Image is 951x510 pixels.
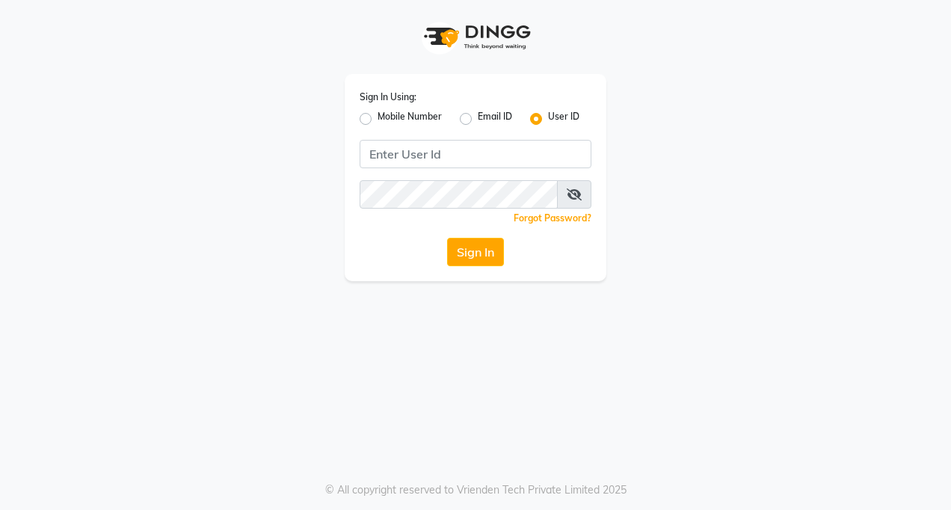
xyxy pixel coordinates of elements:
label: Email ID [478,110,512,128]
img: logo1.svg [416,15,535,59]
input: Username [360,180,558,209]
a: Forgot Password? [514,212,591,224]
label: Mobile Number [378,110,442,128]
label: Sign In Using: [360,90,416,104]
input: Username [360,140,591,168]
button: Sign In [447,238,504,266]
label: User ID [548,110,579,128]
